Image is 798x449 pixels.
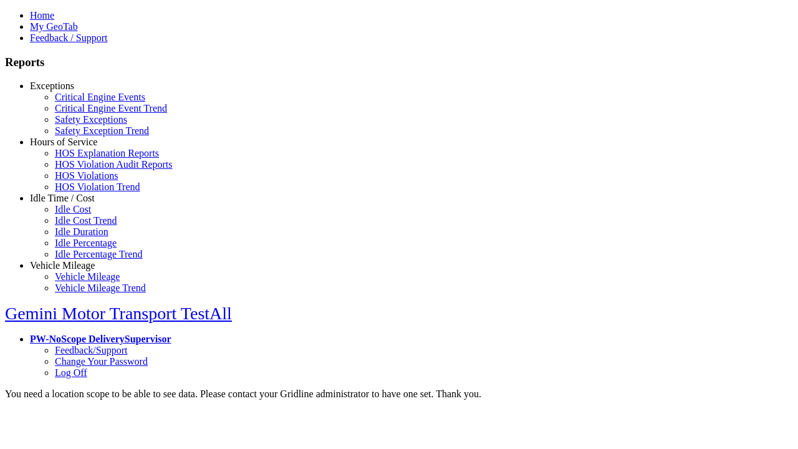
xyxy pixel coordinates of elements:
a: Critical Engine Event Trend [55,103,167,113]
a: Idle Cost [55,204,91,215]
a: Idle Percentage Trend [55,249,142,259]
a: Safety Exception Trend [55,125,149,136]
a: HOS Violation Audit Reports [55,159,173,170]
a: Feedback/Support [55,345,127,355]
a: Change Your Password [55,356,148,367]
a: Idle Cost Trend [55,215,117,226]
a: Gemini Motor Transport TestAll [5,304,232,323]
a: HOS Violations [55,170,118,181]
a: Vehicle Mileage Trend [55,282,146,293]
a: My GeoTab [30,21,78,32]
a: Idle Percentage [55,238,117,248]
a: Safety Exceptions [55,114,127,125]
a: Vehicle Mileage [55,271,120,282]
div: You need a location scope to be able to see data. Please contact your Gridline administrator to h... [5,389,793,400]
a: Vehicle Mileage [30,260,95,271]
a: Exceptions [30,80,74,91]
a: Home [30,10,54,21]
a: HOS Violation Trend [55,181,140,192]
h3: Reports [5,56,793,69]
a: Hours of Service [30,137,97,147]
a: Log Off [55,367,87,378]
a: Feedback / Support [30,32,107,43]
a: Idle Time / Cost [30,193,95,203]
a: Critical Engine Events [55,92,145,102]
a: Idle Duration [55,226,108,237]
a: HOS Explanation Reports [55,148,159,158]
a: PW-NoScope DeliverySupervisor [30,334,171,344]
